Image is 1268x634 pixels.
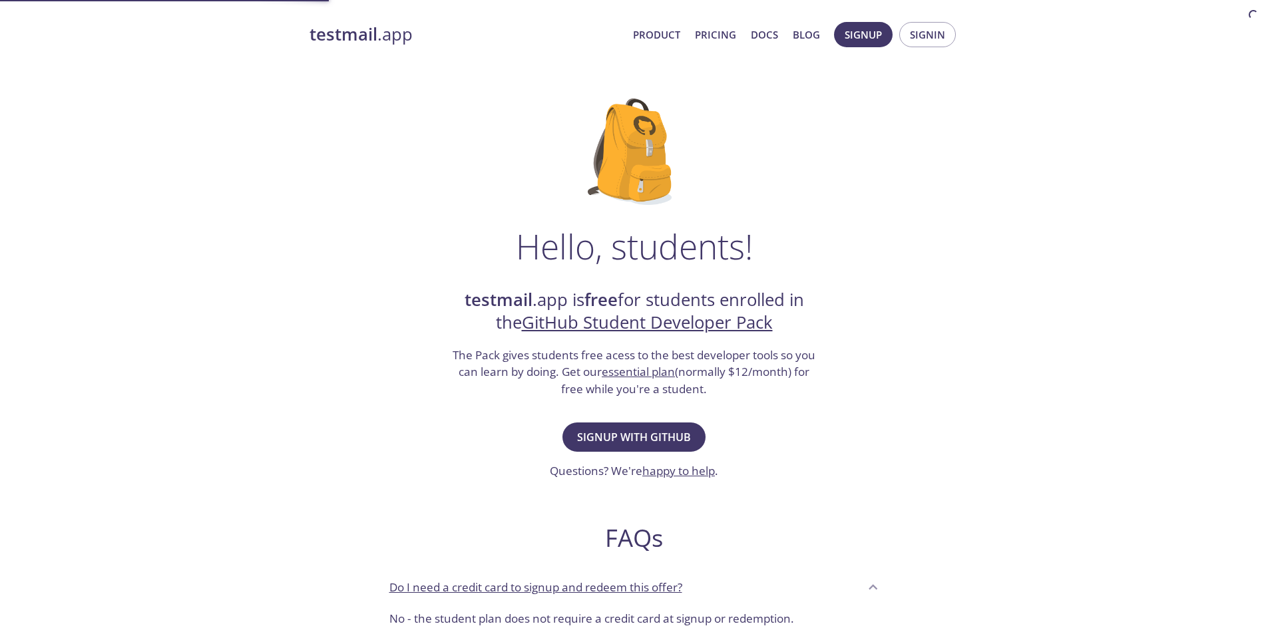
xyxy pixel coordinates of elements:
span: Signup with GitHub [577,428,691,446]
a: GitHub Student Developer Pack [522,311,773,334]
span: Signin [910,26,945,43]
a: Blog [793,26,820,43]
p: Do I need a credit card to signup and redeem this offer? [389,579,682,596]
h2: .app is for students enrolled in the [451,289,817,335]
button: Signin [899,22,956,47]
button: Signup with GitHub [562,422,706,452]
p: No - the student plan does not require a credit card at signup or redemption. [389,610,879,627]
img: github-student-backpack.png [588,98,680,205]
a: essential plan [602,364,675,379]
strong: testmail [465,288,532,311]
div: Do I need a credit card to signup and redeem this offer? [379,569,890,605]
button: Signup [834,22,893,47]
h1: Hello, students! [516,226,753,266]
strong: testmail [310,23,377,46]
h2: FAQs [379,523,890,553]
a: Docs [751,26,778,43]
a: Product [633,26,680,43]
a: Pricing [695,26,736,43]
strong: free [584,288,618,311]
a: happy to help [642,463,715,478]
span: Signup [845,26,882,43]
h3: Questions? We're . [550,462,718,480]
a: testmail.app [310,23,622,46]
h3: The Pack gives students free acess to the best developer tools so you can learn by doing. Get our... [451,347,817,398]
